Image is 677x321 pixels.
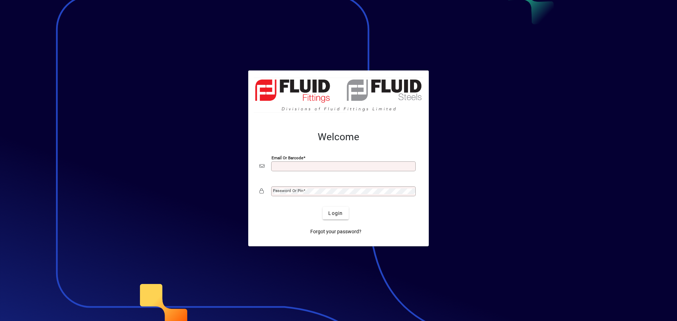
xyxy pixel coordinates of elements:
button: Login [323,207,348,220]
span: Login [328,210,343,217]
mat-label: Password or Pin [273,188,303,193]
span: Forgot your password? [310,228,361,235]
h2: Welcome [260,131,417,143]
a: Forgot your password? [307,225,364,238]
mat-label: Email or Barcode [272,155,303,160]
